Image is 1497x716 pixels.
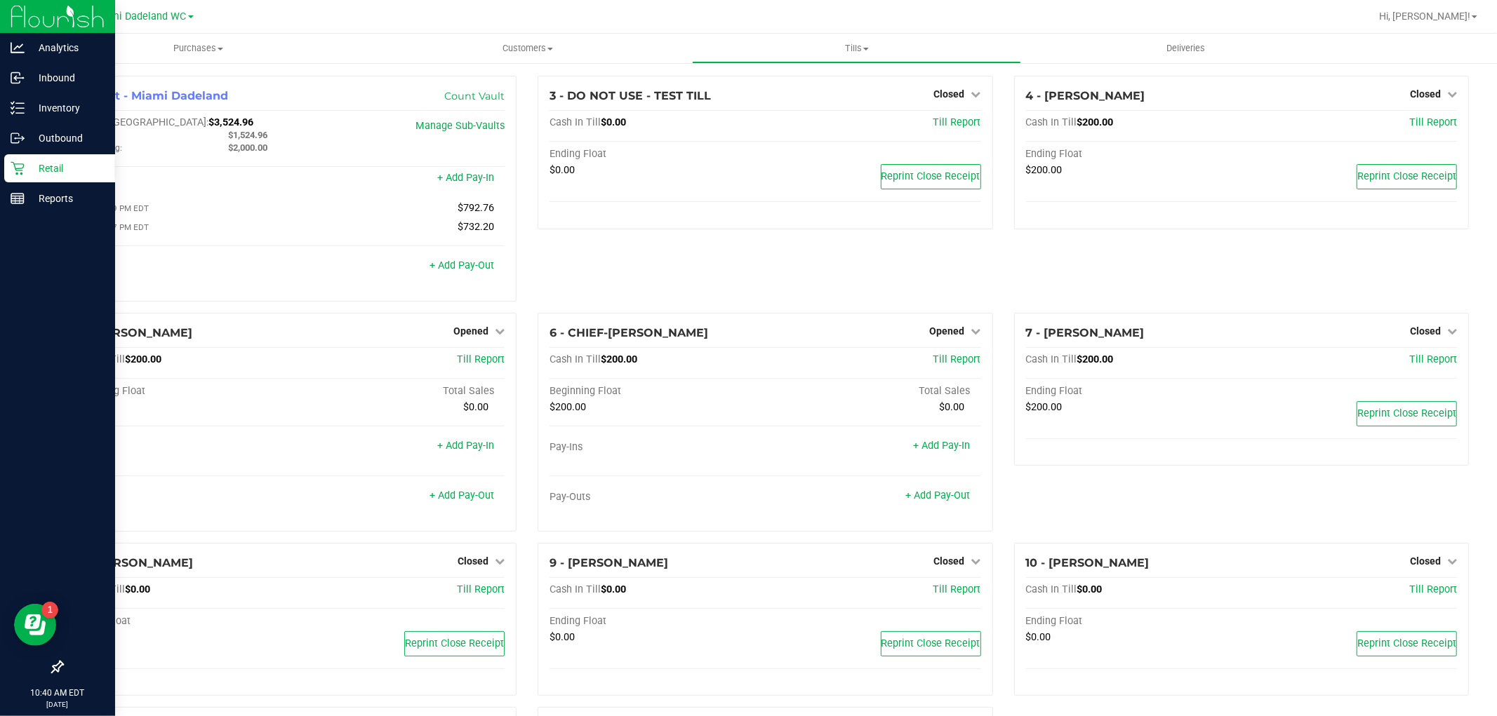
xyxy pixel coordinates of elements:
button: Reprint Close Receipt [881,631,981,656]
span: 5 - [PERSON_NAME] [74,326,192,339]
div: Ending Float [1026,385,1242,398]
a: Till Report [457,353,505,365]
span: Reprint Close Receipt [1357,170,1456,182]
a: Till Report [933,116,981,128]
span: 7 - [PERSON_NAME] [1026,326,1145,339]
span: $0.00 [550,164,575,176]
a: + Add Pay-In [437,440,494,452]
div: Pay-Outs [74,491,289,504]
a: Till Report [933,353,981,365]
span: Reprint Close Receipt [1357,407,1456,419]
span: $200.00 [1077,353,1114,365]
span: 3 - DO NOT USE - TEST TILL [550,89,711,102]
button: Reprint Close Receipt [1357,164,1457,189]
span: Closed [1410,555,1441,567]
span: $732.20 [458,221,494,233]
span: 10 - [PERSON_NAME] [1026,556,1150,569]
p: [DATE] [6,699,109,710]
span: Cash In Till [550,583,601,595]
span: Cash In Till [1026,116,1077,128]
a: Manage Sub-Vaults [415,120,505,132]
div: Ending Float [1026,615,1242,628]
span: Cash In Till [550,116,601,128]
span: Cash In Till [550,353,601,365]
span: $0.00 [463,401,488,413]
span: Customers [364,42,691,55]
div: Ending Float [550,148,765,161]
span: Tills [693,42,1020,55]
span: $0.00 [550,631,575,643]
span: Reprint Close Receipt [1357,637,1456,649]
span: Cash In Till [1026,583,1077,595]
p: Inventory [25,100,109,116]
p: Outbound [25,130,109,147]
a: Tills [692,34,1021,63]
div: Pay-Ins [550,441,765,454]
a: Till Report [933,583,981,595]
iframe: Resource center unread badge [41,602,58,619]
inline-svg: Inbound [11,71,25,85]
span: $200.00 [1026,401,1063,413]
span: 1 - Vault - Miami Dadeland [74,89,228,102]
inline-svg: Inventory [11,101,25,115]
span: $0.00 [940,401,965,413]
div: Pay-Outs [550,491,765,504]
span: $0.00 [125,583,150,595]
span: $792.76 [458,202,494,214]
a: + Add Pay-Out [430,489,494,501]
span: $200.00 [1077,116,1114,128]
div: Pay-Outs [74,261,289,273]
span: Reprint Close Receipt [881,170,980,182]
span: Purchases [34,42,363,55]
a: Till Report [1409,353,1457,365]
span: $2,000.00 [228,142,267,153]
span: Cash In [GEOGRAPHIC_DATA]: [74,116,208,128]
span: $0.00 [601,583,626,595]
a: Till Report [457,583,505,595]
span: Closed [458,555,488,567]
span: $0.00 [601,116,626,128]
div: Beginning Float [74,385,289,398]
span: $3,524.96 [208,116,253,128]
a: Till Report [1409,116,1457,128]
span: 4 - [PERSON_NAME] [1026,89,1145,102]
p: Retail [25,160,109,177]
span: $0.00 [1026,631,1051,643]
span: Miami Dadeland WC [93,11,187,22]
span: Cash In Till [1026,353,1077,365]
inline-svg: Retail [11,161,25,175]
a: + Add Pay-In [914,440,971,452]
button: Reprint Close Receipt [881,164,981,189]
span: Hi, [PERSON_NAME]! [1379,11,1470,22]
p: 10:40 AM EDT [6,687,109,699]
span: Opened [930,325,965,337]
p: Analytics [25,39,109,56]
a: Count Vault [444,90,505,102]
div: Pay-Ins [74,173,289,186]
div: Ending Float [74,615,289,628]
span: $200.00 [550,401,586,413]
span: $200.00 [1026,164,1063,176]
div: Total Sales [765,385,980,398]
span: Closed [1410,88,1441,100]
button: Reprint Close Receipt [1357,401,1457,426]
p: Inbound [25,69,109,86]
inline-svg: Reports [11,191,25,205]
span: Reprint Close Receipt [405,637,504,649]
a: Till Report [1409,583,1457,595]
a: Purchases [34,34,363,63]
a: + Add Pay-Out [906,489,971,501]
a: + Add Pay-Out [430,259,494,271]
div: Ending Float [550,615,765,628]
span: 8 - [PERSON_NAME] [74,556,193,569]
div: Beginning Float [550,385,765,398]
button: Reprint Close Receipt [404,631,505,656]
span: Closed [1410,325,1441,337]
span: 6 - CHIEF-[PERSON_NAME] [550,326,708,339]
